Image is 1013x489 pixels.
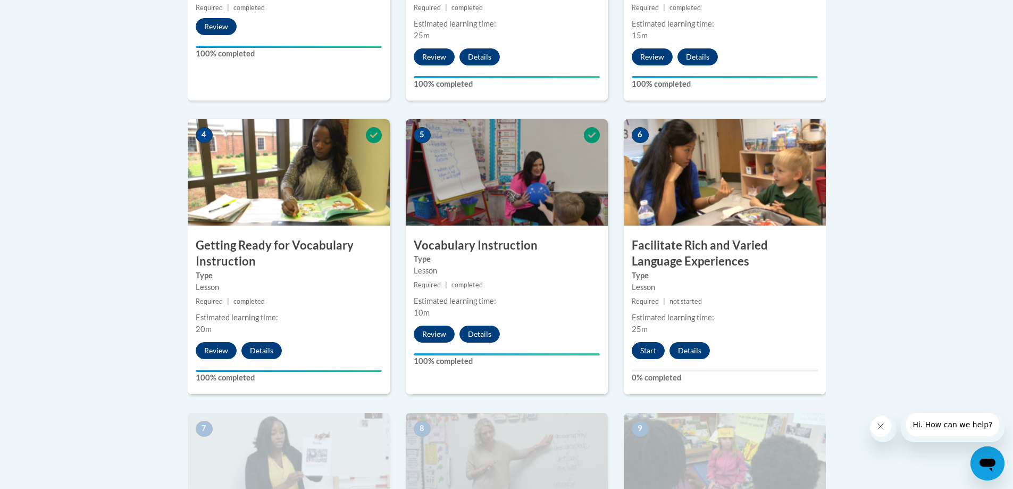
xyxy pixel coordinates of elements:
button: Review [414,326,455,343]
div: Your progress [196,46,382,48]
span: not started [669,297,702,305]
label: 100% completed [414,78,600,90]
label: Type [196,270,382,281]
div: Your progress [196,370,382,372]
span: completed [451,4,483,12]
span: completed [451,281,483,289]
button: Start [632,342,665,359]
div: Your progress [414,76,600,78]
span: | [445,4,447,12]
div: Your progress [632,76,818,78]
label: 100% completed [632,78,818,90]
span: | [227,4,229,12]
label: 100% completed [414,355,600,367]
label: 100% completed [196,372,382,384]
button: Details [459,326,500,343]
div: Lesson [414,265,600,277]
span: 20m [196,325,212,334]
label: 100% completed [196,48,382,60]
span: 6 [632,127,649,143]
div: Estimated learning time: [632,18,818,30]
span: 8 [414,421,431,437]
img: Course Image [624,119,826,226]
button: Details [677,48,718,65]
span: completed [233,4,265,12]
iframe: Button to launch messaging window [970,446,1004,480]
iframe: Message from company [901,413,1004,442]
span: | [663,297,665,305]
div: Estimated learning time: [414,18,600,30]
h3: Facilitate Rich and Varied Language Experiences [624,237,826,270]
button: Review [196,18,237,35]
span: | [227,297,229,305]
span: 4 [196,127,213,143]
div: Lesson [196,281,382,293]
label: Type [632,270,818,281]
label: Type [414,253,600,265]
span: Required [196,297,223,305]
div: Estimated learning time: [632,312,818,324]
div: Lesson [632,281,818,293]
span: 7 [196,421,213,437]
span: Required [414,4,441,12]
div: Estimated learning time: [196,312,382,324]
span: Required [632,4,659,12]
span: completed [669,4,701,12]
span: Required [632,297,659,305]
img: Course Image [406,119,608,226]
span: completed [233,297,265,305]
button: Review [196,342,237,359]
button: Details [669,342,710,359]
span: | [663,4,665,12]
span: 9 [632,421,649,437]
span: 10m [414,308,430,317]
span: Required [414,281,441,289]
h3: Getting Ready for Vocabulary Instruction [188,237,390,270]
button: Details [241,342,282,359]
div: Estimated learning time: [414,295,600,307]
label: 0% completed [632,372,818,384]
span: Required [196,4,223,12]
iframe: Close message [870,416,897,442]
span: | [445,281,447,289]
span: 25m [414,31,430,40]
h3: Vocabulary Instruction [406,237,608,254]
button: Review [414,48,455,65]
span: 5 [414,127,431,143]
img: Course Image [188,119,390,226]
button: Details [459,48,500,65]
span: 15m [632,31,648,40]
div: Your progress [414,353,600,355]
button: Review [632,48,673,65]
span: 25m [632,325,648,334]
